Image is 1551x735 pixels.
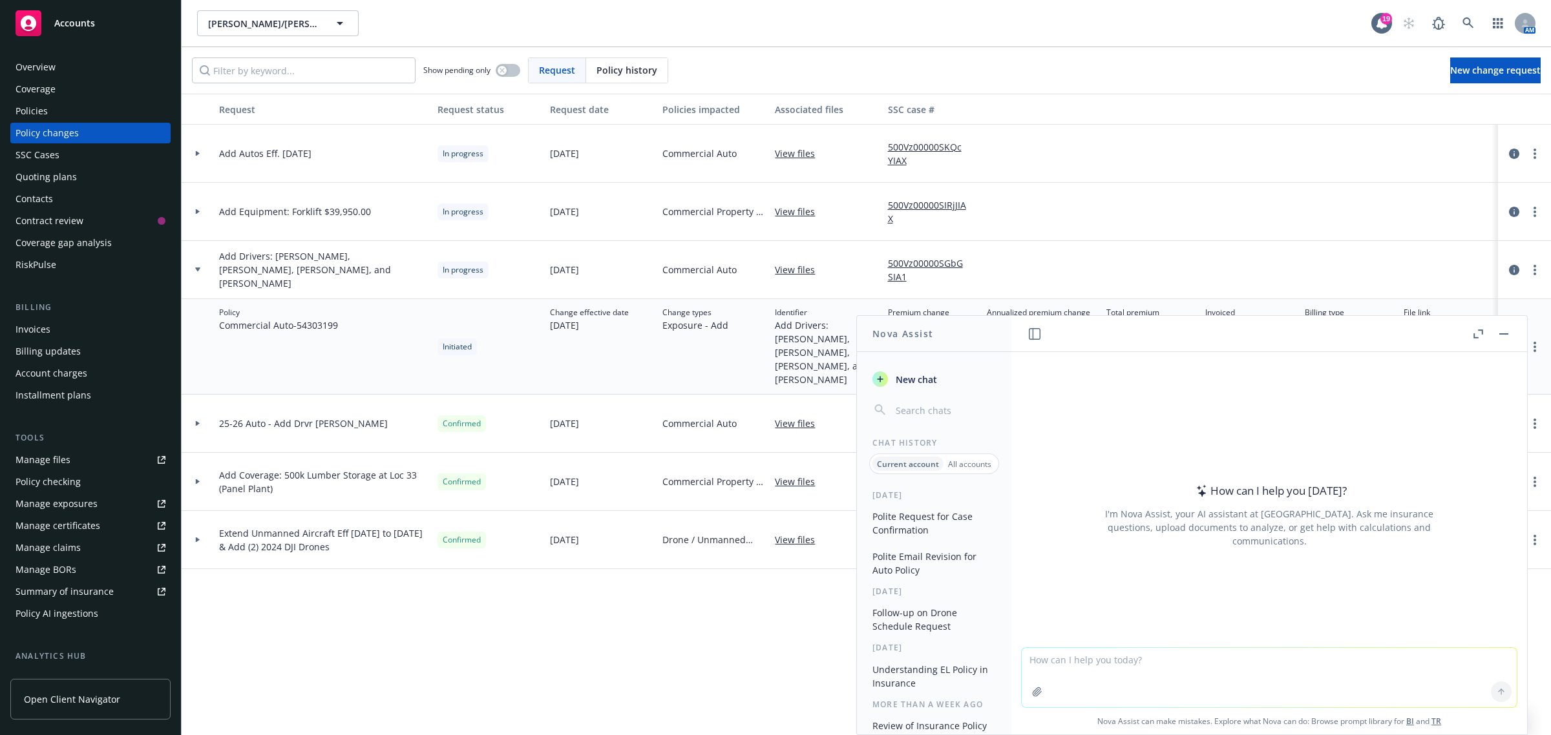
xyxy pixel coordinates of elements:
[10,450,171,470] a: Manage files
[775,307,877,318] span: Identifier
[1380,13,1392,25] div: 19
[10,515,171,536] a: Manage certificates
[16,167,77,187] div: Quoting plans
[219,103,427,116] div: Request
[1426,10,1451,36] a: Report a Bug
[1396,10,1422,36] a: Start snowing
[16,57,56,78] div: Overview
[657,94,770,125] button: Policies impacted
[550,147,579,160] span: [DATE]
[16,341,81,362] div: Billing updates
[550,533,579,546] span: [DATE]
[857,490,1011,501] div: [DATE]
[16,493,98,514] div: Manage exposures
[443,534,481,546] span: Confirmed
[10,189,171,209] a: Contacts
[443,148,483,160] span: In progress
[550,475,579,488] span: [DATE]
[219,417,388,430] span: 25-26 Auto - Add Drvr [PERSON_NAME]
[867,546,1001,581] button: Polite Email Revision for Auto Policy
[16,211,83,231] div: Contract review
[775,533,825,546] a: View files
[182,299,214,395] div: Toggle Row Expanded
[1527,204,1543,220] a: more
[197,10,359,36] button: [PERSON_NAME]/[PERSON_NAME] Construction, Inc.
[219,205,371,218] span: Add Equipment: Forklift $39,950.00
[1431,716,1441,727] a: TR
[219,249,427,290] span: Add Drivers: [PERSON_NAME], [PERSON_NAME], [PERSON_NAME], and [PERSON_NAME]
[219,307,338,318] span: Policy
[662,147,737,160] span: Commercial Auto
[10,603,171,624] a: Policy AI ingestions
[550,103,652,116] div: Request date
[10,559,171,580] a: Manage BORs
[10,431,171,444] div: Tools
[443,206,483,218] span: In progress
[1527,474,1543,490] a: more
[16,385,91,406] div: Installment plans
[214,94,432,125] button: Request
[10,254,171,275] a: RiskPulse
[662,103,765,116] div: Policies impacted
[16,123,79,143] div: Policy changes
[182,125,214,183] div: Toggle Row Expanded
[10,101,171,121] a: Policies
[545,94,657,125] button: Request date
[888,256,977,284] a: 500Vz00000SGbGSIA1
[1450,64,1541,76] span: New change request
[192,57,416,83] input: Filter by keyword...
[10,5,171,41] a: Accounts
[888,198,977,225] a: 500Vz00000SIRjJIAX
[10,471,171,492] a: Policy checking
[16,603,98,624] div: Policy AI ingestions
[10,341,171,362] a: Billing updates
[1506,146,1522,161] a: circleInformation
[775,318,877,386] span: Add Drivers: [PERSON_NAME], [PERSON_NAME], [PERSON_NAME], and [PERSON_NAME]
[662,318,728,332] span: Exposure - Add
[10,319,171,340] a: Invoices
[888,103,977,116] div: SSC case #
[16,515,100,536] div: Manage certificates
[867,602,1001,637] button: Follow-up on Drone Schedule Request
[182,183,214,241] div: Toggle Row Expanded
[775,103,877,116] div: Associated files
[867,659,1001,694] button: Understanding EL Policy in Insurance
[550,318,629,332] span: [DATE]
[857,437,1011,448] div: Chat History
[550,263,579,276] span: [DATE]
[10,493,171,514] a: Manage exposures
[16,145,59,165] div: SSC Cases
[662,307,728,318] span: Change types
[219,147,311,160] span: Add Autos Eff. [DATE]
[443,418,481,430] span: Confirmed
[16,319,50,340] div: Invoices
[16,581,114,602] div: Summary of insurance
[775,475,825,488] a: View files
[443,476,481,488] span: Confirmed
[10,537,171,558] a: Manage claims
[539,63,575,77] span: Request
[16,471,81,492] div: Policy checking
[219,318,338,332] span: Commercial Auto - 54303199
[16,233,112,253] div: Coverage gap analysis
[10,167,171,187] a: Quoting plans
[948,459,991,470] p: All accounts
[10,363,171,384] a: Account charges
[1506,204,1522,220] a: circleInformation
[10,301,171,314] div: Billing
[867,506,1001,541] button: Polite Request for Case Confirmation
[10,650,171,663] div: Analytics hub
[877,459,939,470] p: Current account
[10,211,171,231] a: Contract review
[1485,10,1511,36] a: Switch app
[857,699,1011,710] div: More than a week ago
[770,94,882,125] button: Associated files
[867,367,1001,391] button: New chat
[16,559,76,580] div: Manage BORs
[10,233,171,253] a: Coverage gap analysis
[16,101,48,121] div: Policies
[1205,307,1260,318] span: Invoiced
[182,453,214,511] div: Toggle Row Expanded
[893,373,937,386] span: New chat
